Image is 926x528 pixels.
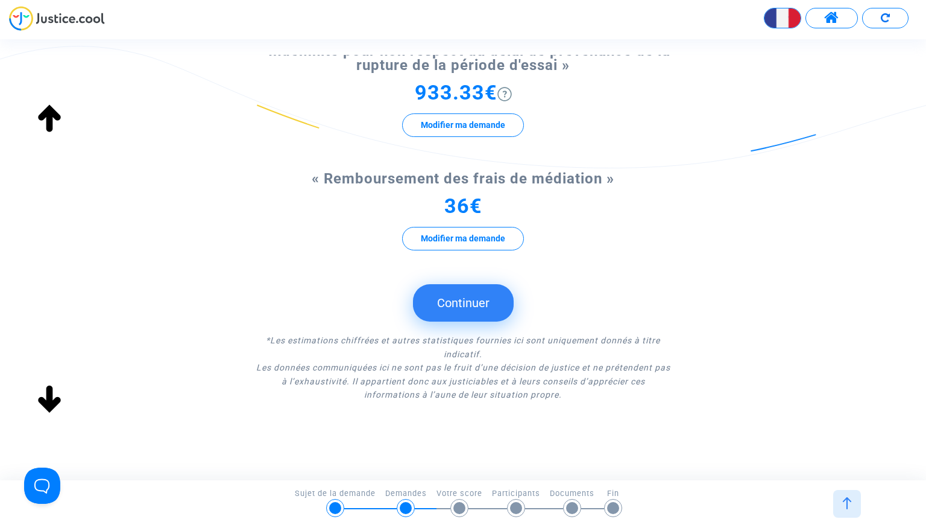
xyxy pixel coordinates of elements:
iframe: Help Scout Beacon - Open [24,468,60,504]
button: Changer la langue [764,8,801,28]
img: Recommencer le formulaire [881,13,890,22]
span: « Indemnité pour non respect du délai de prévenance de la rupture de la période d'essai » [256,42,670,74]
button: Accéder à mon espace utilisateur [805,8,858,28]
img: jc-logo.svg [9,6,105,31]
